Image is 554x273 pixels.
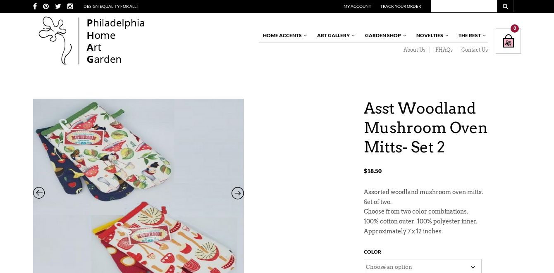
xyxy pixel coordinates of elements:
a: The Rest [454,28,487,43]
p: Set of two. [364,197,521,207]
a: Art Gallery [313,28,356,43]
p: Assorted woodland mushroom oven mitts. [364,188,521,197]
label: Color [364,247,381,259]
h1: Asst Woodland Mushroom Oven Mitts- Set 2 [364,99,521,157]
bdi: 18.50 [364,167,382,174]
div: 0 [511,24,519,33]
a: PHAQs [430,47,457,53]
p: Choose from two color combinations. [364,207,521,217]
a: Contact Us [457,47,488,53]
a: Novelties [412,28,449,43]
a: Track Your Order [380,4,421,9]
p: Approximately 7 x 12 inches. [364,227,521,237]
a: My Account [344,4,371,9]
span: $ [364,167,367,174]
p: 100% cotton outer. 100% polyester inner. [364,217,521,227]
a: Home Accents [259,28,308,43]
a: Garden Shop [361,28,407,43]
a: About Us [398,47,430,53]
